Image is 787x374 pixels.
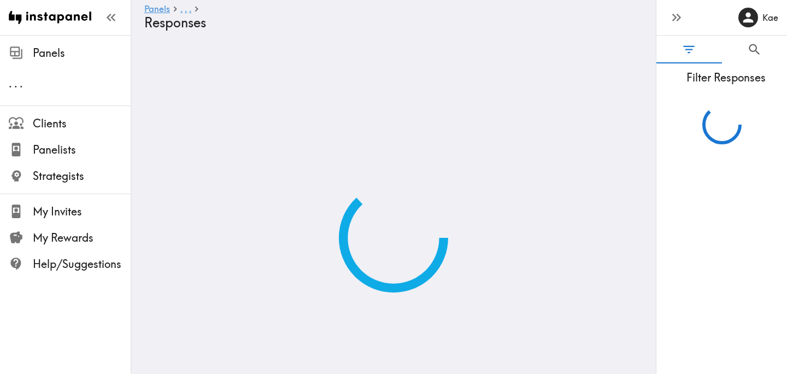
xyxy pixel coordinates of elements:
a: ... [180,4,191,15]
span: Strategists [33,168,131,184]
span: My Rewards [33,230,131,246]
span: . [185,3,187,14]
span: Panels [33,45,131,61]
button: Filter Responses [656,36,722,63]
span: Clients [33,116,131,131]
span: Help/Suggestions [33,256,131,272]
span: . [9,77,12,90]
span: . [189,3,191,14]
span: . [180,3,183,14]
span: Filter Responses [665,70,787,85]
a: Panels [144,4,170,15]
span: Search [747,42,762,57]
h6: Kae [762,11,778,24]
h4: Responses [144,15,634,31]
span: . [14,77,17,90]
span: My Invites [33,204,131,219]
span: . [20,77,23,90]
span: Panelists [33,142,131,157]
